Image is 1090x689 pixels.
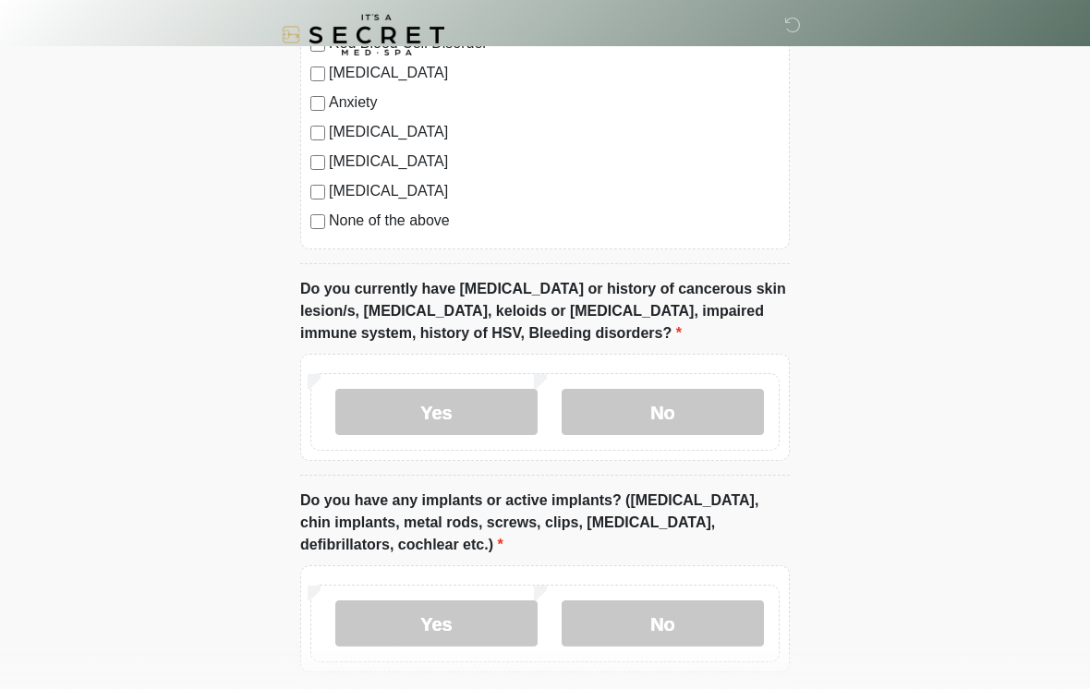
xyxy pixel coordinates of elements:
label: Anxiety [329,91,780,114]
input: [MEDICAL_DATA] [310,185,325,199]
label: No [562,389,764,435]
label: [MEDICAL_DATA] [329,180,780,202]
label: None of the above [329,210,780,232]
label: [MEDICAL_DATA] [329,121,780,143]
input: None of the above [310,214,325,229]
img: It's A Secret Med Spa Logo [282,14,444,55]
input: [MEDICAL_DATA] [310,66,325,81]
label: [MEDICAL_DATA] [329,62,780,84]
input: [MEDICAL_DATA] [310,155,325,170]
label: Do you have any implants or active implants? ([MEDICAL_DATA], chin implants, metal rods, screws, ... [300,490,790,556]
input: Anxiety [310,96,325,111]
label: Yes [335,600,538,647]
label: No [562,600,764,647]
label: Do you currently have [MEDICAL_DATA] or history of cancerous skin lesion/s, [MEDICAL_DATA], keloi... [300,278,790,344]
label: [MEDICAL_DATA] [329,151,780,173]
label: Yes [335,389,538,435]
input: [MEDICAL_DATA] [310,126,325,140]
